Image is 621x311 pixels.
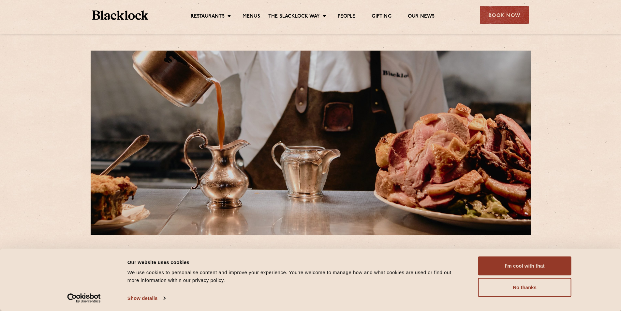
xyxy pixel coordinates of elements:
[92,10,149,20] img: BL_Textured_Logo-footer-cropped.svg
[372,13,391,21] a: Gifting
[127,258,464,266] div: Our website uses cookies
[478,257,571,275] button: I'm cool with that
[127,269,464,284] div: We use cookies to personalise content and improve your experience. You're welcome to manage how a...
[480,6,529,24] div: Book Now
[55,293,112,303] a: Usercentrics Cookiebot - opens in a new window
[191,13,225,21] a: Restaurants
[478,278,571,297] button: No thanks
[408,13,435,21] a: Our News
[268,13,320,21] a: The Blacklock Way
[127,293,165,303] a: Show details
[243,13,260,21] a: Menus
[338,13,355,21] a: People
